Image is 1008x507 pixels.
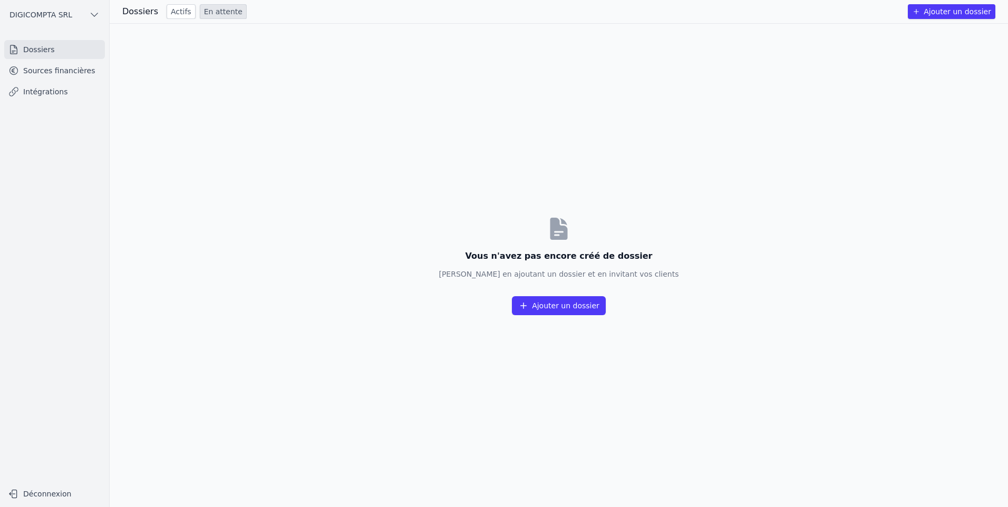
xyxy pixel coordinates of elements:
a: En attente [200,4,247,19]
h3: Vous n'avez pas encore créé de dossier [439,250,679,262]
a: Sources financières [4,61,105,80]
a: Dossiers [4,40,105,59]
button: Déconnexion [4,485,105,502]
button: DIGICOMPTA SRL [4,6,105,23]
span: DIGICOMPTA SRL [9,9,72,20]
a: Actifs [167,4,196,19]
button: Ajouter un dossier [512,296,606,315]
h3: Dossiers [122,5,158,18]
a: Intégrations [4,82,105,101]
p: [PERSON_NAME] en ajoutant un dossier et en invitant vos clients [439,269,679,279]
button: Ajouter un dossier [908,4,995,19]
